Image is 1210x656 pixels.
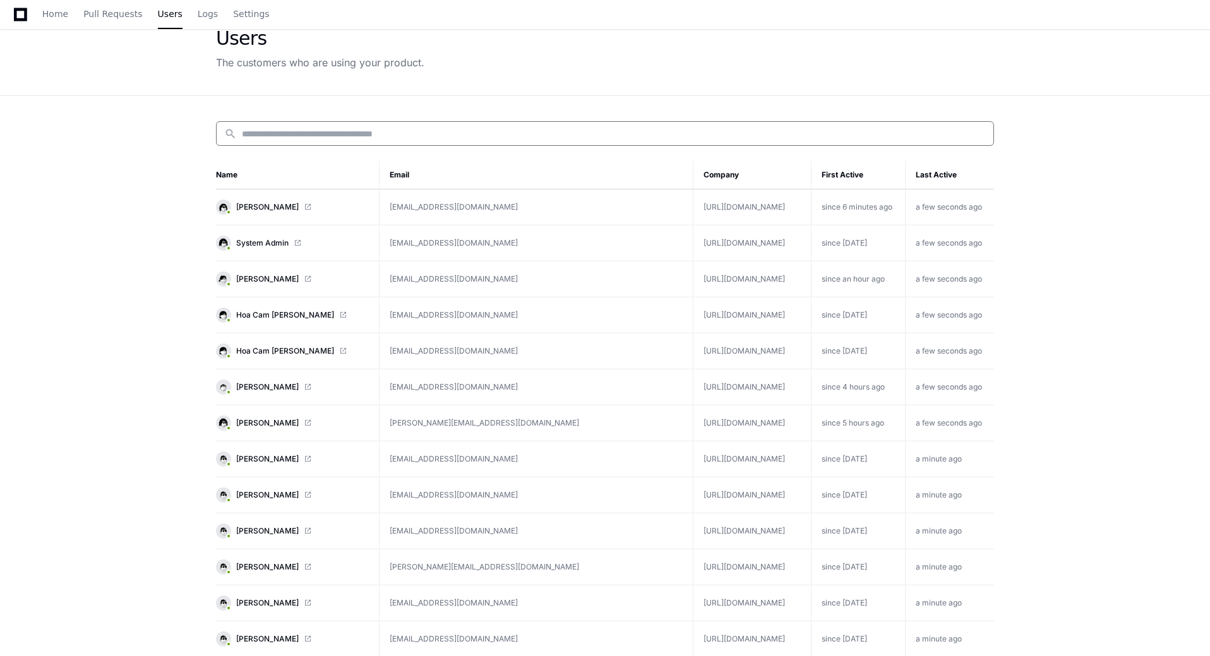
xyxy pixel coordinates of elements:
[216,559,369,575] a: [PERSON_NAME]
[693,585,811,621] td: [URL][DOMAIN_NAME]
[693,477,811,513] td: [URL][DOMAIN_NAME]
[379,297,693,333] td: [EMAIL_ADDRESS][DOMAIN_NAME]
[693,225,811,261] td: [URL][DOMAIN_NAME]
[216,523,369,539] a: [PERSON_NAME]
[811,585,905,621] td: since [DATE]
[216,161,379,189] th: Name
[216,236,369,251] a: System Admin
[216,631,369,647] a: [PERSON_NAME]
[379,549,693,585] td: [PERSON_NAME][EMAIL_ADDRESS][DOMAIN_NAME]
[693,369,811,405] td: [URL][DOMAIN_NAME]
[379,405,693,441] td: [PERSON_NAME][EMAIL_ADDRESS][DOMAIN_NAME]
[83,10,142,18] span: Pull Requests
[379,189,693,225] td: [EMAIL_ADDRESS][DOMAIN_NAME]
[906,585,994,621] td: a minute ago
[906,477,994,513] td: a minute ago
[236,454,299,464] span: [PERSON_NAME]
[233,10,269,18] span: Settings
[906,441,994,477] td: a minute ago
[224,128,237,140] mat-icon: search
[693,513,811,549] td: [URL][DOMAIN_NAME]
[236,634,299,644] span: [PERSON_NAME]
[811,225,905,261] td: since [DATE]
[217,525,229,537] img: 6.svg
[216,379,369,395] a: [PERSON_NAME]
[906,333,994,369] td: a few seconds ago
[236,346,334,356] span: Hoa Cam [PERSON_NAME]
[217,597,229,609] img: 6.svg
[811,161,905,189] th: First Active
[379,333,693,369] td: [EMAIL_ADDRESS][DOMAIN_NAME]
[158,10,183,18] span: Users
[217,561,229,573] img: 6.svg
[216,55,424,70] div: The customers who are using your product.
[693,405,811,441] td: [URL][DOMAIN_NAME]
[693,297,811,333] td: [URL][DOMAIN_NAME]
[379,585,693,621] td: [EMAIL_ADDRESS][DOMAIN_NAME]
[236,526,299,536] span: [PERSON_NAME]
[217,237,229,249] img: 16.svg
[236,382,299,392] span: [PERSON_NAME]
[379,441,693,477] td: [EMAIL_ADDRESS][DOMAIN_NAME]
[906,297,994,333] td: a few seconds ago
[236,418,299,428] span: [PERSON_NAME]
[379,513,693,549] td: [EMAIL_ADDRESS][DOMAIN_NAME]
[811,441,905,477] td: since [DATE]
[811,405,905,441] td: since 5 hours ago
[906,405,994,441] td: a few seconds ago
[236,274,299,284] span: [PERSON_NAME]
[217,309,229,321] img: 1.svg
[216,200,369,215] a: [PERSON_NAME]
[217,273,229,285] img: 14.svg
[217,345,229,357] img: 1.svg
[693,161,811,189] th: Company
[811,513,905,549] td: since [DATE]
[906,369,994,405] td: a few seconds ago
[42,10,68,18] span: Home
[217,453,229,465] img: 6.svg
[216,487,369,503] a: [PERSON_NAME]
[236,562,299,572] span: [PERSON_NAME]
[236,310,334,320] span: Hoa Cam [PERSON_NAME]
[811,333,905,369] td: since [DATE]
[811,369,905,405] td: since 4 hours ago
[811,549,905,585] td: since [DATE]
[379,225,693,261] td: [EMAIL_ADDRESS][DOMAIN_NAME]
[693,189,811,225] td: [URL][DOMAIN_NAME]
[811,261,905,297] td: since an hour ago
[906,189,994,225] td: a few seconds ago
[811,477,905,513] td: since [DATE]
[693,261,811,297] td: [URL][DOMAIN_NAME]
[811,297,905,333] td: since [DATE]
[216,595,369,611] a: [PERSON_NAME]
[236,598,299,608] span: [PERSON_NAME]
[906,513,994,549] td: a minute ago
[236,202,299,212] span: [PERSON_NAME]
[216,343,369,359] a: Hoa Cam [PERSON_NAME]
[217,633,229,645] img: 6.svg
[811,189,905,225] td: since 6 minutes ago
[379,261,693,297] td: [EMAIL_ADDRESS][DOMAIN_NAME]
[216,27,424,50] div: Users
[693,441,811,477] td: [URL][DOMAIN_NAME]
[379,161,693,189] th: Email
[693,333,811,369] td: [URL][DOMAIN_NAME]
[216,271,369,287] a: [PERSON_NAME]
[217,489,229,501] img: 6.svg
[379,369,693,405] td: [EMAIL_ADDRESS][DOMAIN_NAME]
[906,549,994,585] td: a minute ago
[906,225,994,261] td: a few seconds ago
[216,451,369,467] a: [PERSON_NAME]
[217,201,229,213] img: 3.svg
[693,549,811,585] td: [URL][DOMAIN_NAME]
[906,161,994,189] th: Last Active
[216,307,369,323] a: Hoa Cam [PERSON_NAME]
[906,261,994,297] td: a few seconds ago
[216,415,369,431] a: [PERSON_NAME]
[379,477,693,513] td: [EMAIL_ADDRESS][DOMAIN_NAME]
[236,238,289,248] span: System Admin
[217,417,229,429] img: 16.svg
[198,10,218,18] span: Logs
[217,381,229,393] img: 8.svg
[236,490,299,500] span: [PERSON_NAME]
